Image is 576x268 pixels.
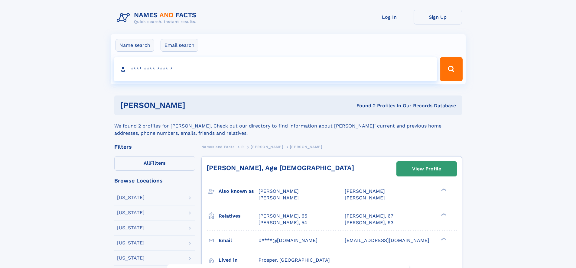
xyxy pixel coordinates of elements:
[440,212,447,216] div: ❯
[144,160,150,166] span: All
[117,210,145,215] div: [US_STATE]
[219,235,259,246] h3: Email
[345,188,385,194] span: [PERSON_NAME]
[412,162,441,176] div: View Profile
[117,195,145,200] div: [US_STATE]
[259,257,330,263] span: Prosper, [GEOGRAPHIC_DATA]
[251,143,283,150] a: [PERSON_NAME]
[114,144,195,150] div: Filters
[114,57,438,81] input: search input
[114,178,195,183] div: Browse Locations
[345,195,385,201] span: [PERSON_NAME]
[114,10,201,26] img: Logo Names and Facts
[201,143,235,150] a: Names and Facts
[345,219,393,226] a: [PERSON_NAME], 93
[365,10,414,24] a: Log In
[241,143,244,150] a: R
[120,102,271,109] h1: [PERSON_NAME]
[241,145,244,149] span: R
[117,225,145,230] div: [US_STATE]
[117,241,145,245] div: [US_STATE]
[219,186,259,196] h3: Also known as
[271,102,456,109] div: Found 2 Profiles In Our Records Database
[114,115,462,137] div: We found 2 profiles for [PERSON_NAME]. Check out our directory to find information about [PERSON_...
[440,188,447,192] div: ❯
[114,156,195,171] label: Filters
[345,237,429,243] span: [EMAIL_ADDRESS][DOMAIN_NAME]
[440,57,462,81] button: Search Button
[116,39,154,52] label: Name search
[397,162,457,176] a: View Profile
[259,213,307,219] a: [PERSON_NAME], 65
[290,145,322,149] span: [PERSON_NAME]
[219,255,259,265] h3: Lived in
[251,145,283,149] span: [PERSON_NAME]
[259,195,299,201] span: [PERSON_NAME]
[259,188,299,194] span: [PERSON_NAME]
[440,237,447,241] div: ❯
[219,211,259,221] h3: Relatives
[161,39,198,52] label: Email search
[259,219,307,226] a: [PERSON_NAME], 54
[345,213,393,219] a: [PERSON_NAME], 67
[414,10,462,24] a: Sign Up
[207,164,354,172] a: [PERSON_NAME], Age [DEMOGRAPHIC_DATA]
[117,256,145,260] div: [US_STATE]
